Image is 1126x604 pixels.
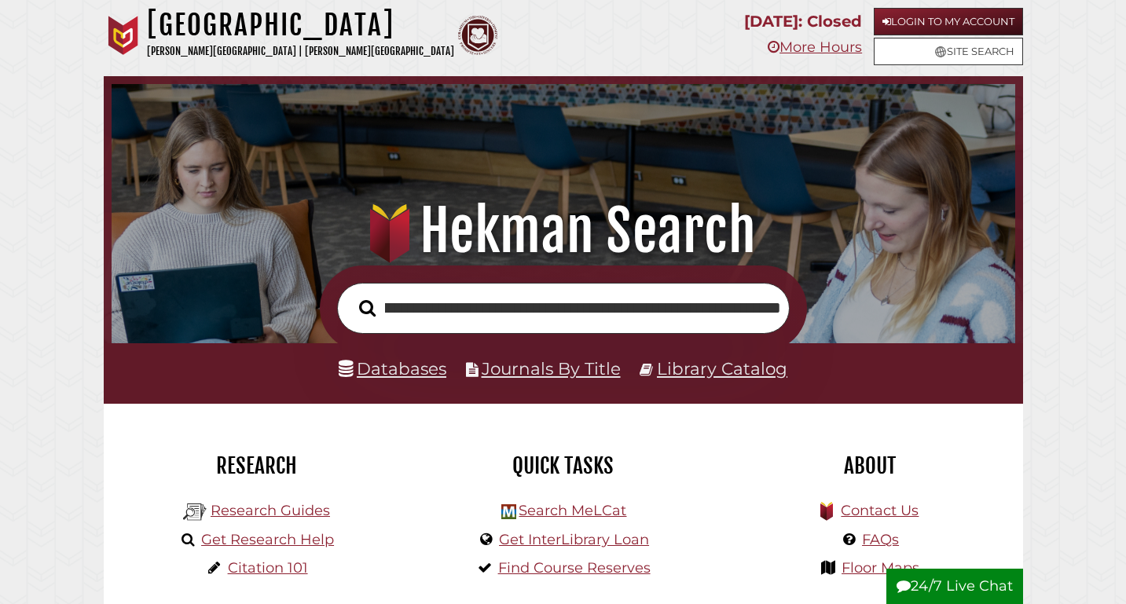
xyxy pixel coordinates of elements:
[183,500,207,524] img: Hekman Library Logo
[147,8,454,42] h1: [GEOGRAPHIC_DATA]
[728,452,1011,479] h2: About
[201,531,334,548] a: Get Research Help
[874,8,1023,35] a: Login to My Account
[458,16,497,55] img: Calvin Theological Seminary
[422,452,705,479] h2: Quick Tasks
[744,8,862,35] p: [DATE]: Closed
[499,531,649,548] a: Get InterLibrary Loan
[657,358,787,379] a: Library Catalog
[339,358,446,379] a: Databases
[147,42,454,60] p: [PERSON_NAME][GEOGRAPHIC_DATA] | [PERSON_NAME][GEOGRAPHIC_DATA]
[482,358,621,379] a: Journals By Title
[359,299,376,317] i: Search
[842,559,919,577] a: Floor Maps
[351,295,383,321] button: Search
[862,531,899,548] a: FAQs
[768,38,862,56] a: More Hours
[211,502,330,519] a: Research Guides
[498,559,651,577] a: Find Course Reserves
[116,452,398,479] h2: Research
[874,38,1023,65] a: Site Search
[228,559,308,577] a: Citation 101
[519,502,626,519] a: Search MeLCat
[104,16,143,55] img: Calvin University
[128,196,998,265] h1: Hekman Search
[501,504,516,519] img: Hekman Library Logo
[841,502,919,519] a: Contact Us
